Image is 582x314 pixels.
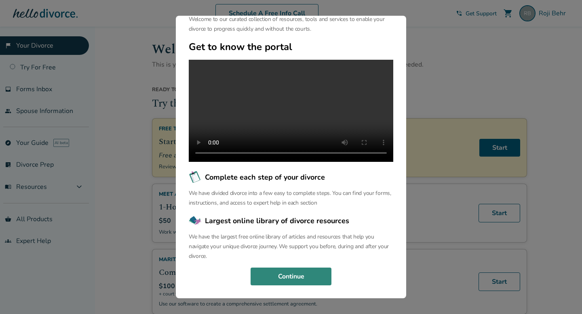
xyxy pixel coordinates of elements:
h2: Get to know the portal [189,40,393,53]
span: Largest online library of divorce resources [205,216,349,226]
button: Continue [251,268,331,285]
img: Largest online library of divorce resources [189,214,202,227]
span: Complete each step of your divorce [205,172,325,182]
iframe: Chat Widget [542,275,582,314]
p: We have the largest free online library of articles and resources that help you navigate your uni... [189,232,393,261]
p: Welcome to our curated collection of resources, tools and services to enable your divorce to prog... [189,15,393,34]
img: Complete each step of your divorce [189,171,202,184]
p: We have divided divorce into a few easy to complete steps. You can find your forms, instructions,... [189,188,393,208]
